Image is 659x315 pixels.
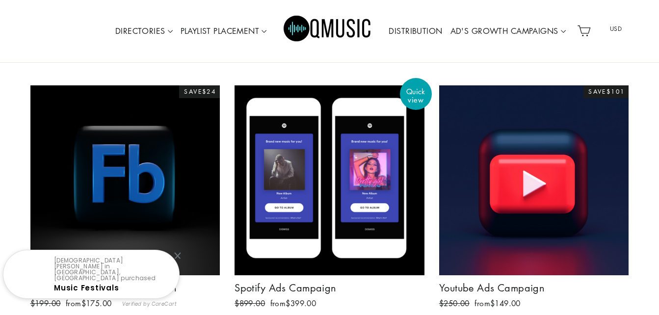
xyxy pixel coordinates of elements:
[284,9,372,53] img: Q Music Promotions
[439,280,629,295] div: Youtube Ads Campaign
[111,20,177,43] a: DIRECTORIES
[82,2,573,60] div: Primary
[474,298,521,308] span: from
[122,300,177,308] small: Verified by CareCart
[30,298,61,308] span: $199.00
[447,20,570,43] a: AD'S GROWTH CAMPAIGNS
[270,298,316,308] span: from
[583,85,629,98] div: Save
[54,283,119,293] a: Music Festivals
[286,298,316,308] span: $399.00
[439,85,629,312] a: Youtube Ads Campaign $250.00 from$149.00
[235,85,424,312] a: Spotify Ads Campaign $899.00 from$399.00
[30,85,220,312] a: Spotify Facebook ads Campaign $199.00 from$175.00
[235,280,424,295] div: Spotify Ads Campaign
[385,20,446,43] a: DISTRIBUTION
[597,22,634,36] span: USD
[439,298,470,308] span: $250.00
[235,298,265,308] span: $899.00
[177,20,271,43] a: PLAYLIST PLACEMENT
[54,258,171,281] p: [DEMOGRAPHIC_DATA][PERSON_NAME] in [GEOGRAPHIC_DATA], [GEOGRAPHIC_DATA] purchased
[202,87,216,96] span: $24
[490,298,521,308] span: $149.00
[400,87,432,104] span: Quick view
[179,85,220,98] div: Save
